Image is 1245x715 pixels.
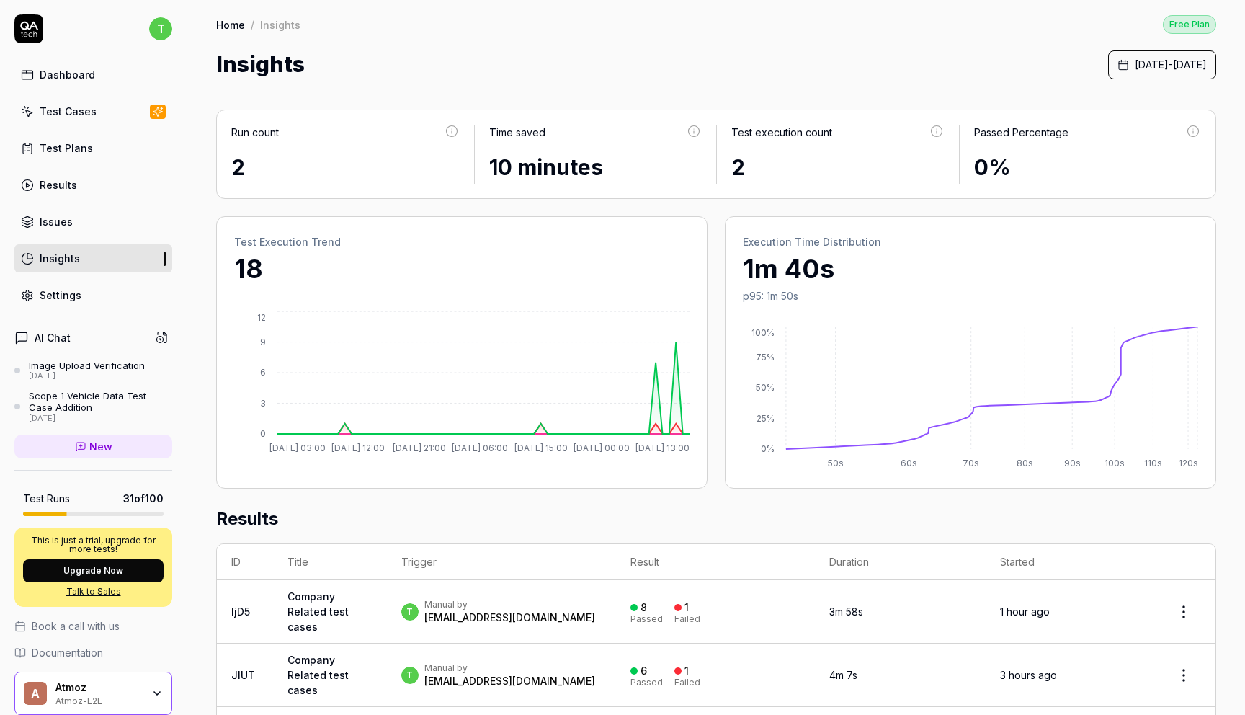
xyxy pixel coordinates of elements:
[1163,15,1216,34] div: Free Plan
[14,244,172,272] a: Insights
[331,443,385,453] tspan: [DATE] 12:00
[1135,57,1207,72] span: [DATE] - [DATE]
[756,352,775,363] tspan: 75%
[40,288,81,303] div: Settings
[674,615,700,623] div: Failed
[14,435,172,458] a: New
[14,61,172,89] a: Dashboard
[40,251,80,266] div: Insights
[424,662,595,674] div: Manual by
[14,360,172,381] a: Image Upload Verification[DATE]
[424,674,595,688] div: [EMAIL_ADDRESS][DOMAIN_NAME]
[14,390,172,423] a: Scope 1 Vehicle Data Test Case Addition[DATE]
[828,458,844,468] tspan: 50s
[234,234,690,249] h2: Test Execution Trend
[387,544,616,580] th: Trigger
[635,443,690,453] tspan: [DATE] 13:00
[29,371,145,381] div: [DATE]
[630,615,663,623] div: Passed
[974,151,1202,184] div: 0%
[23,536,164,554] p: This is just a trial, upgrade for more tests!
[260,428,266,439] tspan: 0
[829,669,857,681] time: 4m 7s
[14,618,172,634] a: Book a call with us
[641,601,647,614] div: 8
[35,330,71,345] h4: AI Chat
[574,443,630,453] tspan: [DATE] 00:00
[257,312,266,323] tspan: 12
[641,665,647,678] div: 6
[1000,669,1057,681] time: 3 hours ago
[23,559,164,582] button: Upgrade Now
[40,141,93,156] div: Test Plans
[29,390,172,414] div: Scope 1 Vehicle Data Test Case Addition
[32,645,103,660] span: Documentation
[731,151,945,184] div: 2
[424,599,595,610] div: Manual by
[231,669,255,681] a: JIUT
[756,382,775,393] tspan: 50%
[231,605,250,618] a: ljD5
[452,443,508,453] tspan: [DATE] 06:00
[234,249,690,288] p: 18
[674,678,700,687] div: Failed
[40,214,73,229] div: Issues
[514,443,568,453] tspan: [DATE] 15:00
[287,654,349,696] a: Company Related test cases
[751,327,775,338] tspan: 100%
[40,177,77,192] div: Results
[1144,458,1162,468] tspan: 110s
[287,590,349,633] a: Company Related test cases
[260,398,266,409] tspan: 3
[743,249,1198,288] p: 1m 40s
[829,605,863,618] time: 3m 58s
[14,645,172,660] a: Documentation
[216,17,245,32] a: Home
[901,458,917,468] tspan: 60s
[974,125,1068,140] div: Passed Percentage
[251,17,254,32] div: /
[29,360,145,371] div: Image Upload Verification
[14,97,172,125] a: Test Cases
[986,544,1152,580] th: Started
[216,48,305,81] h1: Insights
[1017,458,1033,468] tspan: 80s
[1064,458,1081,468] tspan: 90s
[1179,458,1198,468] tspan: 120s
[684,601,689,614] div: 1
[40,67,95,82] div: Dashboard
[489,125,545,140] div: Time saved
[216,506,1216,543] h2: Results
[743,234,1198,249] h2: Execution Time Distribution
[401,667,419,684] span: t
[260,367,266,378] tspan: 6
[32,618,120,634] span: Book a call with us
[761,443,775,454] tspan: 0%
[123,491,164,506] span: 31 of 100
[273,544,387,580] th: Title
[14,281,172,309] a: Settings
[963,458,979,468] tspan: 70s
[23,585,164,598] a: Talk to Sales
[616,544,815,580] th: Result
[231,125,279,140] div: Run count
[489,151,702,184] div: 10 minutes
[401,603,419,621] span: t
[217,544,273,580] th: ID
[731,125,832,140] div: Test execution count
[743,288,1198,303] p: p95: 1m 50s
[260,337,266,347] tspan: 9
[55,694,142,706] div: Atmoz-E2E
[393,443,446,453] tspan: [DATE] 21:00
[40,104,97,119] div: Test Cases
[1105,458,1125,468] tspan: 100s
[29,414,172,424] div: [DATE]
[1163,14,1216,34] button: Free Plan
[815,544,986,580] th: Duration
[1108,50,1216,79] button: [DATE]-[DATE]
[14,171,172,199] a: Results
[757,413,775,424] tspan: 25%
[231,151,460,184] div: 2
[14,672,172,715] button: AAtmozAtmoz-E2E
